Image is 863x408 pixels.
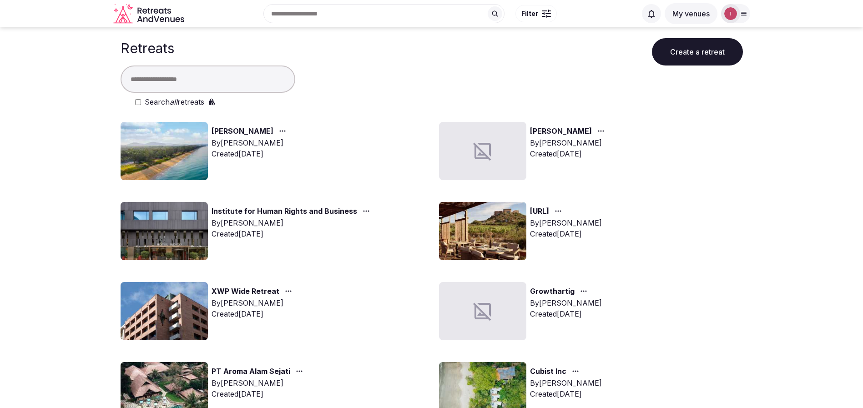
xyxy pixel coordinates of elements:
[212,217,373,228] div: By [PERSON_NAME]
[530,137,608,148] div: By [PERSON_NAME]
[121,40,174,56] h1: Retreats
[652,38,743,65] button: Create a retreat
[530,217,602,228] div: By [PERSON_NAME]
[113,4,186,24] svg: Retreats and Venues company logo
[724,7,737,20] img: Thiago Martins
[515,5,557,22] button: Filter
[665,3,717,24] button: My venues
[113,4,186,24] a: Visit the homepage
[121,122,208,180] img: Top retreat image for the retreat: Harman
[521,9,538,18] span: Filter
[530,148,608,159] div: Created [DATE]
[212,388,307,399] div: Created [DATE]
[212,308,296,319] div: Created [DATE]
[212,366,290,378] a: PT Aroma Alam Sejati
[530,388,602,399] div: Created [DATE]
[212,297,296,308] div: By [PERSON_NAME]
[530,297,602,308] div: By [PERSON_NAME]
[212,378,307,388] div: By [PERSON_NAME]
[212,137,290,148] div: By [PERSON_NAME]
[212,286,279,297] a: XWP Wide Retreat
[530,366,566,378] a: Cubist Inc
[212,126,273,137] a: [PERSON_NAME]
[530,286,575,297] a: Growthartig
[530,126,592,137] a: [PERSON_NAME]
[530,308,602,319] div: Created [DATE]
[212,148,290,159] div: Created [DATE]
[121,282,208,340] img: Top retreat image for the retreat: XWP Wide Retreat
[145,96,204,107] label: Search retreats
[530,228,602,239] div: Created [DATE]
[439,202,526,260] img: Top retreat image for the retreat: Slang.ai
[530,206,549,217] a: [URL]
[212,206,357,217] a: Institute for Human Rights and Business
[530,378,602,388] div: By [PERSON_NAME]
[212,228,373,239] div: Created [DATE]
[121,202,208,260] img: Top retreat image for the retreat: Institute for Human Rights and Business
[665,9,717,18] a: My venues
[170,97,177,106] em: all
